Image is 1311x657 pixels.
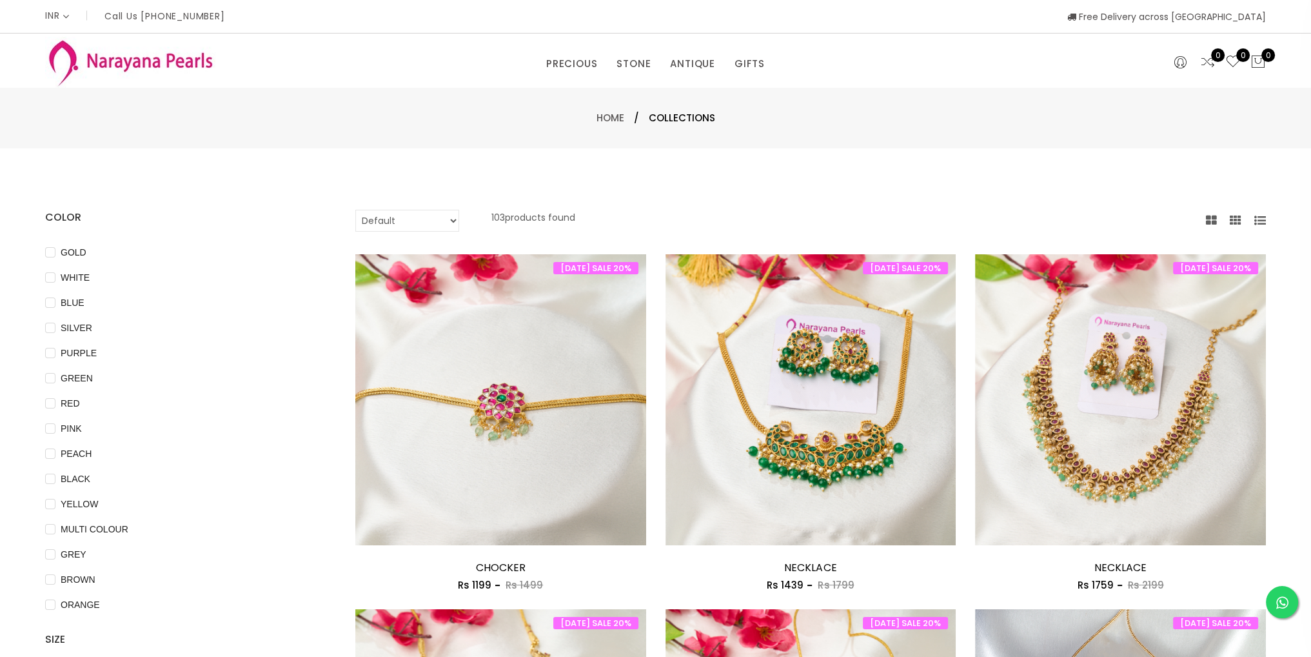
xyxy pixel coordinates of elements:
span: BLACK [55,472,95,486]
span: Rs 1759 [1078,578,1114,592]
span: GREY [55,547,92,561]
span: [DATE] SALE 20% [863,262,948,274]
span: BROWN [55,572,101,587]
span: SILVER [55,321,97,335]
span: PURPLE [55,346,102,360]
span: GOLD [55,245,92,259]
p: Call Us [PHONE_NUMBER] [104,12,225,21]
a: ANTIQUE [670,54,715,74]
a: NECKLACE [1094,560,1147,575]
a: CHOCKER [476,560,526,575]
span: MULTI COLOUR [55,522,133,536]
a: GIFTS [734,54,765,74]
span: Rs 1199 [458,578,491,592]
span: WHITE [55,270,95,285]
span: PEACH [55,447,97,461]
a: 0 [1225,54,1241,71]
span: RED [55,396,85,410]
span: YELLOW [55,497,103,511]
span: ORANGE [55,598,105,612]
a: NECKLACE [784,560,836,575]
span: BLUE [55,296,90,310]
h4: COLOR [45,210,317,225]
span: 0 [1261,48,1275,62]
a: 0 [1200,54,1216,71]
span: [DATE] SALE 20% [1173,617,1258,629]
span: 0 [1211,48,1225,62]
span: Rs 1499 [506,578,543,592]
span: [DATE] SALE 20% [553,617,638,629]
span: Rs 2199 [1128,578,1164,592]
span: PINK [55,421,87,436]
span: GREEN [55,371,98,385]
h4: SIZE [45,632,317,647]
span: Collections [649,110,715,126]
span: Rs 1799 [818,578,854,592]
a: STONE [616,54,651,74]
span: 0 [1236,48,1250,62]
span: / [634,110,639,126]
span: Free Delivery across [GEOGRAPHIC_DATA] [1067,10,1266,23]
span: Rs 1439 [767,578,803,592]
span: [DATE] SALE 20% [1173,262,1258,274]
a: PRECIOUS [546,54,597,74]
a: Home [596,111,624,125]
button: 0 [1250,54,1266,71]
p: 103 products found [491,210,575,232]
span: [DATE] SALE 20% [553,262,638,274]
span: [DATE] SALE 20% [863,617,948,629]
